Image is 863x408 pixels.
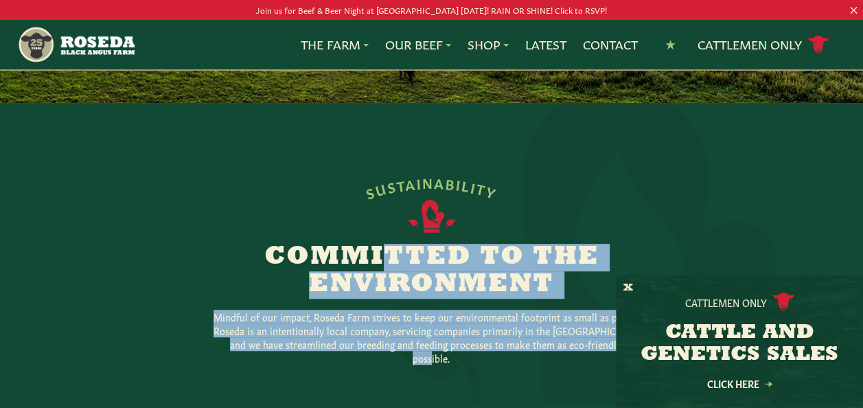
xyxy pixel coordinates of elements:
span: T [395,177,407,193]
span: L [461,177,472,194]
img: https://roseda.com/wp-content/uploads/2021/05/roseda-25-header.png [17,25,135,64]
a: Cattlemen Only [698,33,829,57]
span: Y [485,183,499,201]
a: Our Beef [385,36,451,54]
a: Click Here [678,379,801,388]
span: B [445,175,457,191]
a: Contact [583,36,638,54]
span: S [364,183,377,200]
nav: Main Navigation [17,20,846,69]
span: U [373,180,389,198]
img: cattle-icon.svg [772,293,794,311]
a: Latest [525,36,566,54]
span: A [435,174,446,190]
p: Mindful of our impact, Roseda Farm strives to keep our environmental footprint as small as possib... [212,310,652,365]
h3: CATTLE AND GENETICS SALES [633,322,846,366]
span: N [422,174,434,190]
div: SUSTAINABILITY [364,174,499,200]
span: I [416,174,422,190]
span: T [475,180,488,197]
p: Join us for Beef & Beer Night at [GEOGRAPHIC_DATA] [DATE]! RAIN OR SHINE! Click to RSVP! [43,3,820,17]
p: Cattlemen Only [685,295,767,309]
span: A [404,175,417,192]
span: I [455,176,463,192]
a: Shop [468,36,509,54]
button: X [623,281,633,295]
span: S [386,178,398,194]
span: I [470,179,479,194]
h2: Committed to the Environment [168,244,695,299]
a: The Farm [301,36,369,54]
